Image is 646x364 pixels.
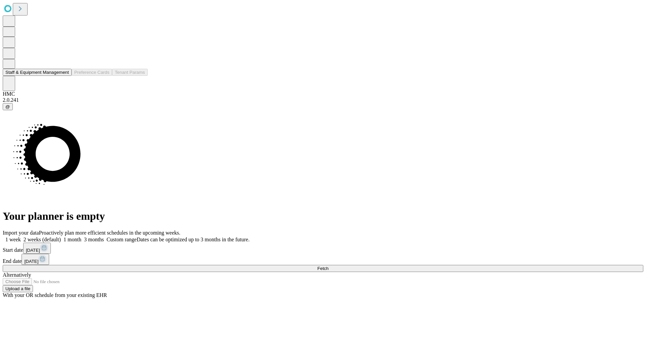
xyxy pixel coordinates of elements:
div: End date [3,254,643,265]
span: With your OR schedule from your existing EHR [3,292,107,298]
span: 2 weeks (default) [24,237,61,242]
button: [DATE] [23,243,51,254]
span: [DATE] [24,259,38,264]
button: Upload a file [3,285,33,292]
span: Custom range [107,237,137,242]
button: Fetch [3,265,643,272]
button: @ [3,103,13,110]
div: HMC [3,91,643,97]
span: Fetch [317,266,328,271]
h1: Your planner is empty [3,210,643,222]
div: 2.0.241 [3,97,643,103]
span: Proactively plan more efficient schedules in the upcoming weeks. [39,230,180,236]
span: Dates can be optimized up to 3 months in the future. [137,237,249,242]
button: [DATE] [22,254,49,265]
span: @ [5,104,10,109]
span: 1 week [5,237,21,242]
button: Preference Cards [72,69,112,76]
span: Import your data [3,230,39,236]
div: Start date [3,243,643,254]
button: Tenant Params [112,69,148,76]
span: 3 months [84,237,104,242]
span: [DATE] [26,248,40,253]
button: Staff & Equipment Management [3,69,72,76]
span: 1 month [64,237,81,242]
span: Alternatively [3,272,31,278]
